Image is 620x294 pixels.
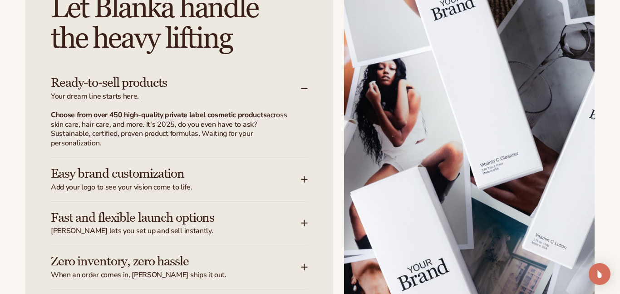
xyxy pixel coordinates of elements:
h3: Fast and flexible launch options [51,211,274,225]
span: Your dream line starts here. [51,92,301,101]
h3: Easy brand customization [51,167,274,181]
h3: Ready-to-sell products [51,76,274,90]
h3: Zero inventory, zero hassle [51,254,274,269]
span: [PERSON_NAME] lets you set up and sell instantly. [51,226,301,236]
span: Add your logo to see your vision come to life. [51,183,301,192]
div: Open Intercom Messenger [589,263,610,285]
p: across skin care, hair care, and more. It's 2025, do you even have to ask? Sustainable, certified... [51,110,297,148]
span: When an order comes in, [PERSON_NAME] ships it out. [51,270,301,280]
strong: Choose from over 450 high-quality private label cosmetic products [51,110,266,120]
